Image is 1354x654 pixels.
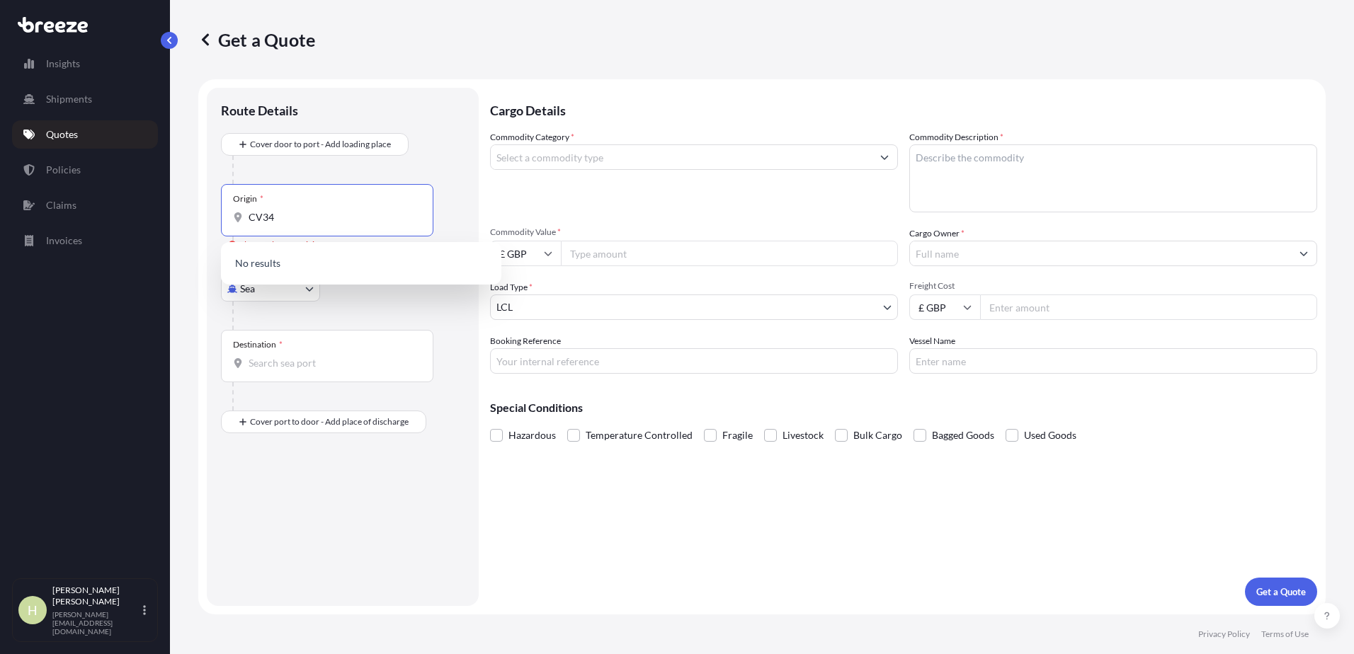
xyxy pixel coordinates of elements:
p: Get a Quote [198,28,315,51]
p: Quotes [46,127,78,142]
input: Origin [249,210,416,224]
input: Enter name [909,348,1317,374]
div: Show suggestions [221,242,501,285]
div: Please select an origin [228,238,319,252]
div: Origin [233,193,263,205]
p: No results [227,248,496,279]
input: Enter amount [980,294,1317,320]
span: Cover port to door - Add place of discharge [250,415,409,429]
button: Show suggestions [1291,241,1316,266]
span: Freight Cost [909,280,1317,292]
label: Vessel Name [909,334,955,348]
span: Temperature Controlled [586,425,693,446]
p: Cargo Details [490,88,1317,130]
span: H [28,603,38,617]
p: Privacy Policy [1198,629,1250,640]
p: Get a Quote [1256,585,1306,599]
p: Route Details [221,102,298,119]
div: Destination [233,339,283,350]
input: Your internal reference [490,348,898,374]
span: Commodity Value [490,226,898,238]
span: Hazardous [508,425,556,446]
button: Show suggestions [872,144,897,170]
p: Claims [46,198,76,212]
p: Terms of Use [1261,629,1309,640]
p: [PERSON_NAME][EMAIL_ADDRESS][DOMAIN_NAME] [52,610,140,636]
label: Booking Reference [490,334,561,348]
span: Livestock [783,425,824,446]
label: Commodity Category [490,130,574,144]
input: Select a commodity type [491,144,872,170]
p: Special Conditions [490,402,1317,413]
label: Commodity Description [909,130,1003,144]
span: Bulk Cargo [853,425,902,446]
span: Sea [240,282,255,296]
span: Used Goods [1024,425,1076,446]
button: Select transport [221,276,320,302]
input: Type amount [561,241,898,266]
p: Policies [46,163,81,177]
input: Destination [249,356,416,370]
span: Cover door to port - Add loading place [250,137,391,151]
span: LCL [496,300,513,314]
p: [PERSON_NAME] [PERSON_NAME] [52,585,140,607]
p: Insights [46,57,80,71]
span: Fragile [722,425,753,446]
label: Cargo Owner [909,226,965,241]
input: Full name [910,241,1291,266]
span: Bagged Goods [932,425,994,446]
span: Load Type [490,280,533,294]
p: Invoices [46,234,82,248]
p: Shipments [46,92,92,106]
